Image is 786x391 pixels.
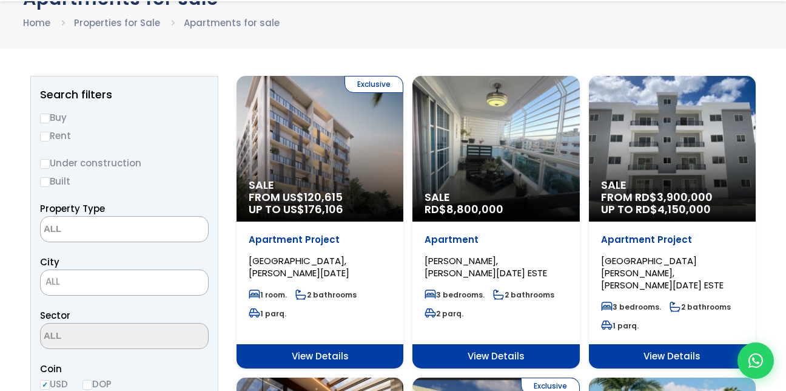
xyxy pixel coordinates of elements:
span: Coin [40,361,209,376]
font: UP TO RD$ [601,202,711,217]
span: 120,615 [304,189,343,205]
span: RD$ [425,202,503,217]
span: 4,150,000 [657,202,711,217]
a: Exclusive Sale FROM US$120,615 UP TO US$176,106 Apartment Project [GEOGRAPHIC_DATA], [PERSON_NAME... [237,76,403,369]
span: City [40,256,59,268]
a: Properties for Sale [74,16,160,29]
input: Buy [40,114,50,123]
font: UP TO US$ [249,202,343,217]
font: Rent [50,129,71,142]
font: 1 parq. [613,321,639,331]
span: Sector [40,309,70,322]
span: Sale [249,179,391,191]
font: USD [50,378,68,390]
input: Under construction [40,159,50,169]
font: DOP [92,378,112,390]
span: [GEOGRAPHIC_DATA][PERSON_NAME], [PERSON_NAME][DATE] ESTE [601,254,724,291]
p: Apartment Project [249,234,391,246]
span: 8,800,000 [446,202,503,217]
span: TODAS [40,270,209,296]
span: View Details [237,344,403,369]
input: Rent [40,132,50,141]
span: 3,900,000 [657,189,713,205]
p: Apartment Project [601,234,744,246]
font: Buy [50,111,67,124]
input: DOP [82,380,92,390]
li: Apartments for sale [184,15,280,30]
font: 2 bathrooms [505,290,554,300]
font: 2 bathrooms [307,290,357,300]
font: 3 bedrooms. [436,290,485,300]
span: 176,106 [304,202,343,217]
font: 1 room. [260,290,287,300]
font: Under construction [50,157,141,169]
textarea: Search [41,217,158,243]
span: [PERSON_NAME], [PERSON_NAME][DATE] ESTE [425,254,547,279]
span: ALL [45,275,60,288]
span: View Details [412,344,579,369]
input: Built [40,177,50,187]
span: [GEOGRAPHIC_DATA], [PERSON_NAME][DATE] [249,254,349,279]
font: 3 bedrooms. [613,302,661,312]
span: View Details [589,344,756,369]
font: Built [50,175,70,188]
font: 1 parq. [260,308,286,319]
a: Sale RD$8,800,000 Apartment [PERSON_NAME], [PERSON_NAME][DATE] ESTE 3 bedrooms. 2 bathrooms 2 par... [412,76,579,369]
span: Sale [425,191,567,203]
textarea: Search [41,324,158,350]
span: TODAS [41,273,208,290]
span: Property Type [40,202,105,215]
font: 2 bathrooms [681,302,731,312]
h2: Search filters [40,89,209,101]
span: Exclusive [344,76,403,93]
font: FROM RD$ [601,189,713,205]
span: Sale [601,179,744,191]
p: Apartment [425,234,567,246]
a: Home [23,16,50,29]
font: 2 parq. [436,308,463,319]
font: FROM US$ [249,189,343,205]
input: USD [40,380,50,390]
a: Sale FROM RD$3,900,000 UP TO RD$4,150,000 Apartment Project [GEOGRAPHIC_DATA][PERSON_NAME], [PERS... [589,76,756,369]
